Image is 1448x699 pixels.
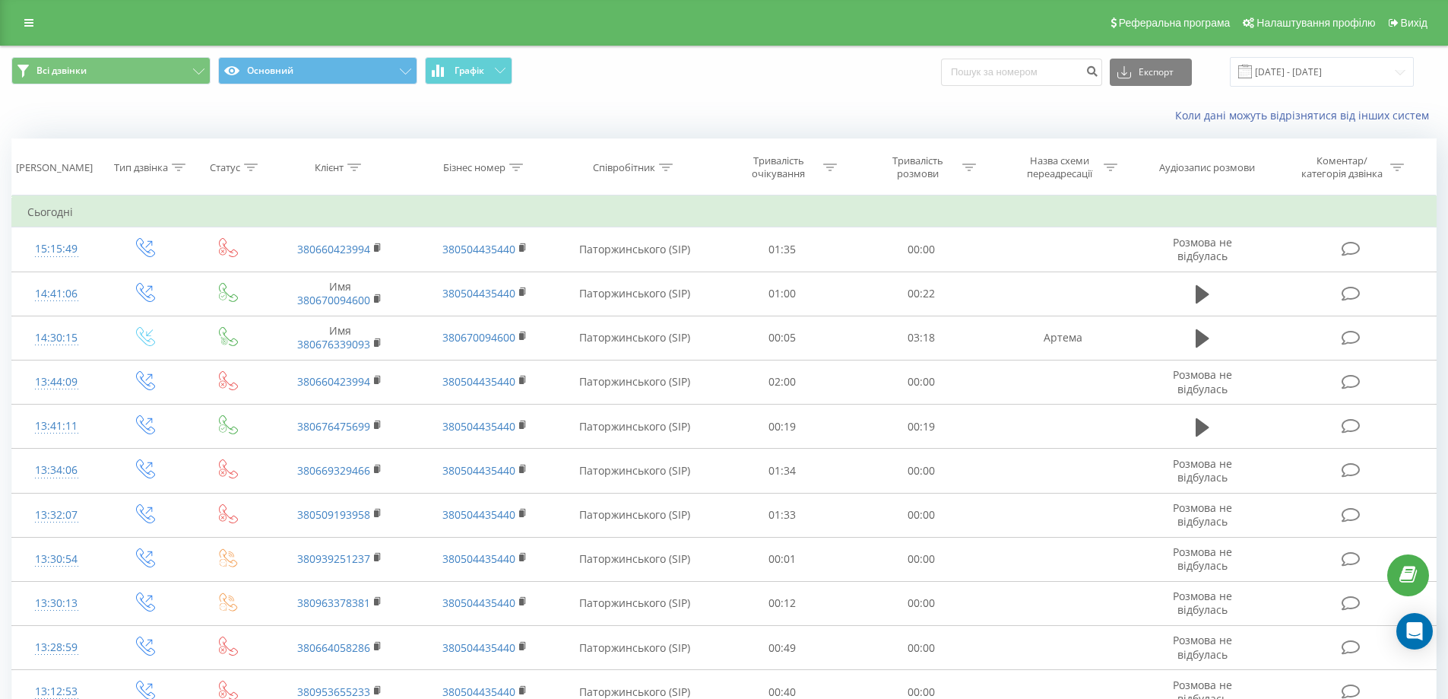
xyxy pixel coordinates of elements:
td: Имя [268,272,412,316]
a: 380504435440 [442,551,515,566]
td: Паторжинського (SIP) [557,316,713,360]
a: 380504435440 [442,463,515,478]
div: 14:30:15 [27,323,86,353]
a: 380953655233 [297,685,370,699]
a: 380669329466 [297,463,370,478]
a: 380670094600 [297,293,370,307]
div: 13:30:13 [27,589,86,618]
span: Розмова не відбулась [1173,235,1232,263]
button: Основний [218,57,417,84]
div: Коментар/категорія дзвінка [1297,154,1386,180]
a: 380504435440 [442,286,515,300]
div: Статус [210,161,240,174]
td: 00:12 [713,581,852,625]
a: Коли дані можуть відрізнятися вiд інших систем [1175,108,1437,122]
td: Паторжинського (SIP) [557,449,713,493]
a: 380504435440 [442,374,515,389]
span: Графік [455,65,484,76]
a: 380504435440 [442,596,515,610]
span: Розмова не відбулась [1173,589,1232,617]
td: 00:00 [852,360,991,404]
td: Паторжинського (SIP) [557,626,713,670]
button: Графік [425,57,512,84]
a: 380670094600 [442,330,515,345]
td: Паторжинського (SIP) [557,581,713,625]
div: 13:32:07 [27,500,86,530]
div: 13:34:06 [27,456,86,485]
a: 380664058286 [297,640,370,655]
td: Артема [990,316,1135,360]
div: Бізнес номер [443,161,505,174]
a: 380660423994 [297,374,370,389]
div: Open Intercom Messenger [1396,613,1433,650]
span: Всі дзвінки [36,65,87,77]
td: 01:35 [713,227,852,272]
td: 00:19 [713,405,852,449]
div: 13:44:09 [27,367,86,397]
td: 03:18 [852,316,991,360]
span: Розмова не відбулась [1173,545,1232,573]
a: 380676475699 [297,419,370,434]
td: 01:33 [713,493,852,537]
span: Розмова не відбулась [1173,367,1232,396]
div: 13:28:59 [27,633,86,662]
div: Співробітник [593,161,655,174]
td: Имя [268,316,412,360]
a: 380504435440 [442,242,515,256]
a: 380963378381 [297,596,370,610]
td: 00:22 [852,272,991,316]
div: 13:41:11 [27,411,86,441]
div: Тип дзвінка [114,161,168,174]
td: Паторжинського (SIP) [557,405,713,449]
span: Вихід [1401,17,1427,29]
div: Назва схеми переадресації [1019,154,1100,180]
td: Паторжинського (SIP) [557,493,713,537]
div: Клієнт [315,161,344,174]
div: Аудіозапис розмови [1159,161,1255,174]
td: Сьогодні [12,197,1437,227]
span: Розмова не відбулась [1173,633,1232,661]
a: 380939251237 [297,551,370,566]
td: Паторжинського (SIP) [557,272,713,316]
td: 00:49 [713,626,852,670]
a: 380504435440 [442,507,515,522]
div: Тривалість розмови [877,154,958,180]
div: 14:41:06 [27,279,86,309]
td: 00:00 [852,581,991,625]
a: 380509193958 [297,507,370,522]
td: 02:00 [713,360,852,404]
a: 380504435440 [442,419,515,434]
div: [PERSON_NAME] [16,161,93,174]
a: 380660423994 [297,242,370,256]
td: 01:34 [713,449,852,493]
span: Розмова не відбулась [1173,456,1232,485]
button: Всі дзвінки [11,57,211,84]
span: Розмова не відбулась [1173,500,1232,529]
a: 380504435440 [442,640,515,655]
td: 00:00 [852,626,991,670]
td: 00:01 [713,537,852,581]
a: 380676339093 [297,337,370,351]
button: Експорт [1110,59,1192,86]
td: 00:19 [852,405,991,449]
a: 380504435440 [442,685,515,699]
td: 00:00 [852,493,991,537]
div: 13:30:54 [27,545,86,574]
td: Паторжинського (SIP) [557,537,713,581]
td: Паторжинського (SIP) [557,360,713,404]
td: 00:05 [713,316,852,360]
td: 00:00 [852,449,991,493]
div: 15:15:49 [27,234,86,264]
input: Пошук за номером [941,59,1102,86]
td: 00:00 [852,227,991,272]
td: 01:00 [713,272,852,316]
span: Налаштування профілю [1256,17,1375,29]
span: Реферальна програма [1119,17,1231,29]
td: Паторжинського (SIP) [557,227,713,272]
td: 00:00 [852,537,991,581]
div: Тривалість очікування [738,154,819,180]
